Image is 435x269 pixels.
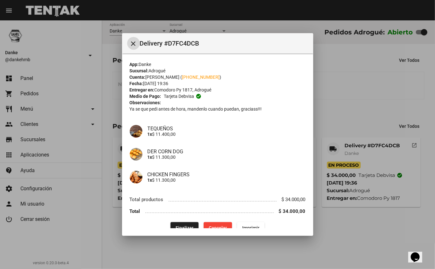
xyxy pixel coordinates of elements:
[209,225,227,230] span: Cancelar
[130,75,146,80] strong: Cuenta:
[148,171,306,178] h4: CHICKEN FINGERS
[130,106,306,112] p: Ya se que pedi antes de hora, mandenlo cuando puedan, graciass!!!
[130,93,161,99] strong: Medio de Pago:
[170,222,199,234] button: Finalizar
[130,80,306,87] div: [DATE] 19:36
[140,38,308,48] span: Delivery #D7FC4DCB
[127,37,140,50] button: Cerrar
[130,100,161,105] strong: Observaciones:
[148,149,306,155] h4: DER CORN DOG
[130,87,306,93] div: Comodoro Py 1817, Adrogué
[130,68,306,74] div: Adrogué
[204,222,232,234] button: Cancelar
[130,62,139,67] strong: App:
[182,75,220,80] a: [PHONE_NUMBER]
[130,171,142,184] img: b9ac935b-7330-4f66-91cc-a08a37055065.png
[130,87,155,92] strong: Entregar en:
[237,222,265,234] button: Imprimir
[130,74,306,80] div: [PERSON_NAME] ( )
[408,244,429,263] iframe: chat widget
[130,61,306,68] div: Danke
[148,155,306,160] p: $ 11.300,00
[148,155,152,160] b: 1x
[148,126,306,132] h4: TEQUEÑOS
[130,68,149,73] strong: Sucursal:
[164,93,194,99] span: Tarjeta debvisa
[148,178,152,183] b: 1x
[130,205,306,217] li: Total $ 34.000,00
[130,81,143,86] strong: Fecha:
[148,178,306,183] p: $ 11.300,00
[130,194,306,206] li: Total productos $ 34.000,00
[130,148,142,161] img: 0a44530d-f050-4a3a-9d7f-6ed94349fcf6.png
[130,40,137,47] mat-icon: Cerrar
[176,225,193,230] span: Finalizar
[148,132,152,137] b: 1x
[242,225,259,230] span: Imprimir
[130,125,142,138] img: 7dc5a339-0a40-4abb-8fd4-86d69fedae7a.jpg
[148,132,306,137] p: $ 11.400,00
[196,93,201,99] mat-icon: check_circle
